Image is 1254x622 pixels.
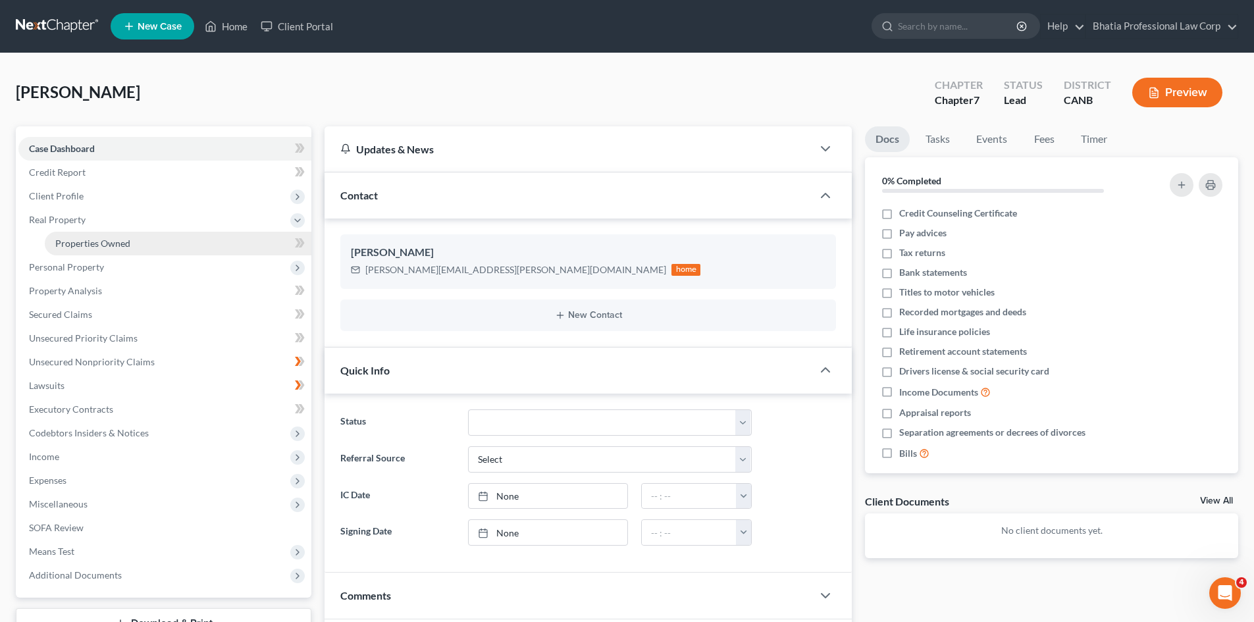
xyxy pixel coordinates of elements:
input: -- : -- [642,520,737,545]
div: Updates & News [340,142,797,156]
span: Property Analysis [29,285,102,296]
span: Lawsuits [29,380,65,391]
a: Home [198,14,254,38]
span: Comments [340,589,391,602]
a: Fees [1023,126,1065,152]
span: Case Dashboard [29,143,95,154]
div: [PERSON_NAME] [351,245,825,261]
span: Recorded mortgages and deeds [899,305,1026,319]
span: Contact [340,189,378,201]
div: Chapter [935,93,983,108]
span: [PERSON_NAME] [16,82,140,101]
a: None [469,484,627,509]
a: Bhatia Professional Law Corp [1086,14,1238,38]
label: Signing Date [334,519,461,546]
span: Appraisal reports [899,406,971,419]
a: Help [1041,14,1085,38]
span: Client Profile [29,190,84,201]
label: Referral Source [334,446,461,473]
div: Lead [1004,93,1043,108]
span: Additional Documents [29,569,122,581]
a: None [469,520,627,545]
a: Timer [1070,126,1118,152]
button: Preview [1132,78,1222,107]
iframe: Intercom live chat [1209,577,1241,609]
a: Properties Owned [45,232,311,255]
a: Case Dashboard [18,137,311,161]
a: Credit Report [18,161,311,184]
a: Executory Contracts [18,398,311,421]
strong: 0% Completed [882,175,941,186]
span: Properties Owned [55,238,130,249]
span: Titles to motor vehicles [899,286,995,299]
a: Secured Claims [18,303,311,326]
button: New Contact [351,310,825,321]
span: Real Property [29,214,86,225]
div: District [1064,78,1111,93]
a: Client Portal [254,14,340,38]
span: Miscellaneous [29,498,88,509]
a: Tasks [915,126,960,152]
input: -- : -- [642,484,737,509]
div: [PERSON_NAME][EMAIL_ADDRESS][PERSON_NAME][DOMAIN_NAME] [365,263,666,276]
label: Status [334,409,461,436]
a: Unsecured Nonpriority Claims [18,350,311,374]
span: Life insurance policies [899,325,990,338]
div: home [671,264,700,276]
span: Expenses [29,475,66,486]
span: Tax returns [899,246,945,259]
span: Drivers license & social security card [899,365,1049,378]
span: 4 [1236,577,1247,588]
label: IC Date [334,483,461,509]
span: Retirement account statements [899,345,1027,358]
input: Search by name... [898,14,1018,38]
span: Quick Info [340,364,390,376]
div: Status [1004,78,1043,93]
span: 7 [974,93,980,106]
a: Docs [865,126,910,152]
a: Events [966,126,1018,152]
span: Unsecured Nonpriority Claims [29,356,155,367]
p: No client documents yet. [875,524,1228,537]
span: Bank statements [899,266,967,279]
span: Means Test [29,546,74,557]
span: Bills [899,447,917,460]
span: Personal Property [29,261,104,272]
span: SOFA Review [29,522,84,533]
span: Unsecured Priority Claims [29,332,138,344]
a: Lawsuits [18,374,311,398]
a: SOFA Review [18,516,311,540]
span: Separation agreements or decrees of divorces [899,426,1085,439]
span: Credit Counseling Certificate [899,207,1017,220]
span: Pay advices [899,226,947,240]
span: Credit Report [29,167,86,178]
div: Chapter [935,78,983,93]
span: Codebtors Insiders & Notices [29,427,149,438]
span: New Case [138,22,182,32]
div: CANB [1064,93,1111,108]
span: Secured Claims [29,309,92,320]
span: Income [29,451,59,462]
span: Executory Contracts [29,403,113,415]
span: Income Documents [899,386,978,399]
div: Client Documents [865,494,949,508]
a: View All [1200,496,1233,505]
a: Unsecured Priority Claims [18,326,311,350]
a: Property Analysis [18,279,311,303]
